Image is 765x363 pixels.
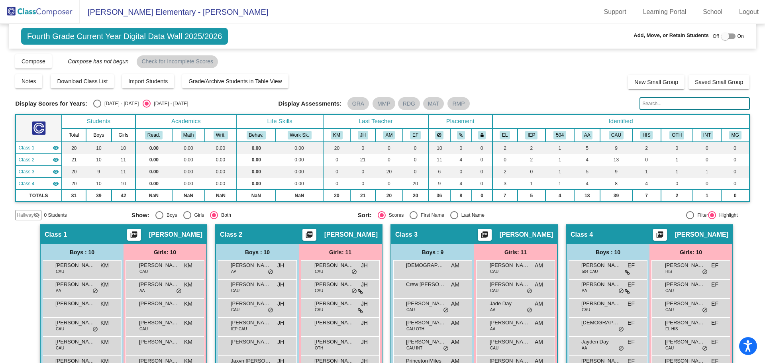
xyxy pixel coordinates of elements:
[375,128,402,142] th: Abigail Meade
[135,178,172,190] td: 0.00
[218,212,231,219] div: Both
[18,144,34,151] span: Class 1
[632,190,661,202] td: 7
[314,261,354,269] span: [PERSON_NAME] [PERSON_NAME]
[428,128,450,142] th: Keep away students
[205,190,236,202] td: NaN
[323,142,350,154] td: 20
[693,142,721,154] td: 0
[738,33,744,40] span: On
[716,212,738,219] div: Highlight
[632,178,661,190] td: 4
[418,212,444,219] div: First Name
[124,244,206,260] div: Girls: 10
[62,190,86,202] td: 81
[711,261,718,270] span: EF
[112,190,135,202] td: 42
[44,212,67,219] span: 0 Students
[582,269,598,275] span: 504 CAU
[574,178,600,190] td: 4
[450,178,472,190] td: 4
[653,229,667,241] button: Print Students Details
[403,178,428,190] td: 20
[500,231,553,239] span: [PERSON_NAME]
[288,131,312,139] button: Work Sk.
[492,178,518,190] td: 3
[696,6,729,18] a: School
[395,231,418,239] span: Class 3
[172,190,205,202] td: NaN
[41,244,124,260] div: Boys : 10
[163,212,177,219] div: Boys
[18,168,34,175] span: Class 3
[53,169,59,175] mat-icon: visibility
[655,231,665,242] mat-icon: picture_as_pdf
[490,288,498,294] span: CAU
[637,6,693,18] a: Learning Portal
[358,131,368,139] button: JH
[649,244,732,260] div: Girls: 10
[406,261,446,269] span: [DEMOGRAPHIC_DATA][PERSON_NAME]
[323,190,350,202] td: 20
[375,178,402,190] td: 0
[582,131,593,139] button: AA
[428,114,492,128] th: Placement
[428,154,450,166] td: 11
[86,154,112,166] td: 10
[632,128,661,142] th: Hispanic
[600,178,632,190] td: 8
[139,281,179,288] span: [PERSON_NAME]
[231,269,236,275] span: AA
[86,128,112,142] th: Boys
[472,154,492,166] td: 0
[314,281,354,288] span: [PERSON_NAME]
[350,142,375,154] td: 0
[276,190,323,202] td: NaN
[553,131,566,139] button: 504
[406,281,446,288] span: Crew [PERSON_NAME]
[545,128,574,142] th: 504 Plan
[574,154,600,166] td: 4
[693,166,721,178] td: 1
[135,190,172,202] td: NaN
[323,166,350,178] td: 0
[172,166,205,178] td: 0.00
[139,288,145,294] span: AA
[535,261,543,270] span: AM
[545,166,574,178] td: 1
[135,154,172,166] td: 0.00
[151,100,188,107] div: [DATE] - [DATE]
[236,190,276,202] td: NaN
[428,166,450,178] td: 6
[51,74,114,88] button: Download Class List
[276,154,323,166] td: 0.00
[472,166,492,178] td: 0
[358,211,578,219] mat-radio-group: Select an option
[490,261,530,269] span: [PERSON_NAME]
[492,166,518,178] td: 2
[55,281,95,288] span: [PERSON_NAME]
[458,212,484,219] div: Last Name
[22,78,36,84] span: Notes
[472,128,492,142] th: Keep with teacher
[492,190,518,202] td: 7
[640,131,653,139] button: HIS
[205,178,236,190] td: 0.00
[101,100,139,107] div: [DATE] - [DATE]
[490,281,530,288] span: [PERSON_NAME]
[236,114,323,128] th: Life Skills
[447,97,469,110] mat-chip: RMP
[628,261,635,270] span: EF
[661,142,693,154] td: 0
[304,231,314,242] mat-icon: picture_as_pdf
[231,281,271,288] span: [PERSON_NAME]
[398,97,420,110] mat-chip: RDG
[80,6,268,18] span: [PERSON_NAME] Elementary - [PERSON_NAME]
[100,281,109,289] span: KM
[581,281,621,288] span: [PERSON_NAME]
[15,74,43,88] button: Notes
[403,190,428,202] td: 20
[216,244,299,260] div: Boys : 10
[17,212,33,219] span: Hallway
[518,166,546,178] td: 0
